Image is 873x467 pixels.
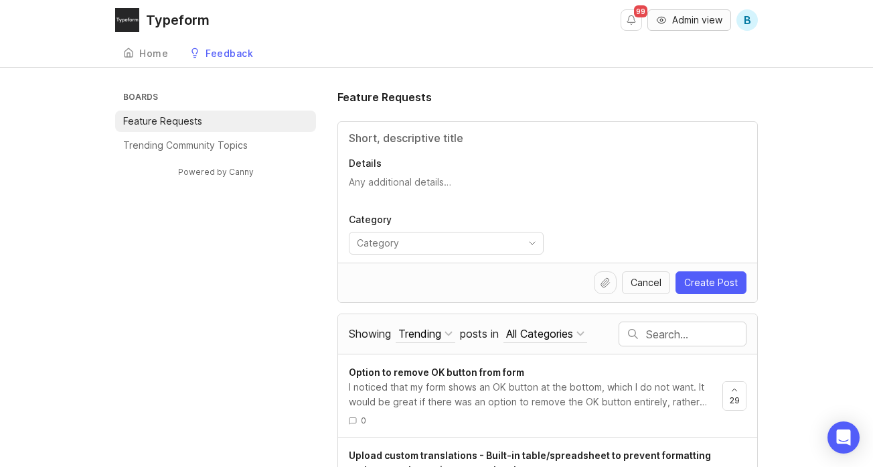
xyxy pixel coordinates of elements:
[176,164,256,180] a: Powered by Canny
[349,157,746,170] p: Details
[622,271,670,294] button: Cancel
[722,381,746,411] button: 29
[730,395,740,406] span: 29
[349,380,712,409] div: I noticed that my form shows an OK button at the bottom, which I do not want. It would be great i...
[115,8,139,32] img: Typeform logo
[115,40,176,68] a: Home
[115,135,316,156] a: Trending Community Topics
[139,49,168,58] div: Home
[357,236,520,251] input: Category
[123,115,202,128] p: Feature Requests
[672,13,722,27] span: Admin view
[146,13,210,27] div: Typeform
[349,213,544,226] p: Category
[676,271,746,294] button: Create Post
[349,232,544,255] div: toggle menu
[506,326,573,341] div: All Categories
[181,40,261,68] a: Feedback
[121,89,316,108] h3: Boards
[647,9,731,31] button: Admin view
[123,139,248,152] p: Trending Community Topics
[827,421,860,454] div: Open Intercom Messenger
[621,9,642,31] button: Notifications
[206,49,253,58] div: Feedback
[631,276,661,289] span: Cancel
[398,326,441,341] div: Trending
[684,276,738,289] span: Create Post
[337,89,432,105] h1: Feature Requests
[115,111,316,132] a: Feature Requests
[736,9,758,31] button: B
[634,5,647,17] span: 99
[646,327,746,342] input: Search…
[744,12,751,28] span: B
[349,365,722,426] a: Option to remove OK button from formI noticed that my form shows an OK button at the bottom, whic...
[460,327,499,340] span: posts in
[349,327,391,340] span: Showing
[361,415,366,426] span: 0
[503,325,587,343] button: posts in
[396,325,455,343] button: Showing
[349,176,746,202] textarea: Details
[349,366,524,378] span: Option to remove OK button from form
[522,238,543,249] svg: toggle icon
[349,130,746,146] input: Title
